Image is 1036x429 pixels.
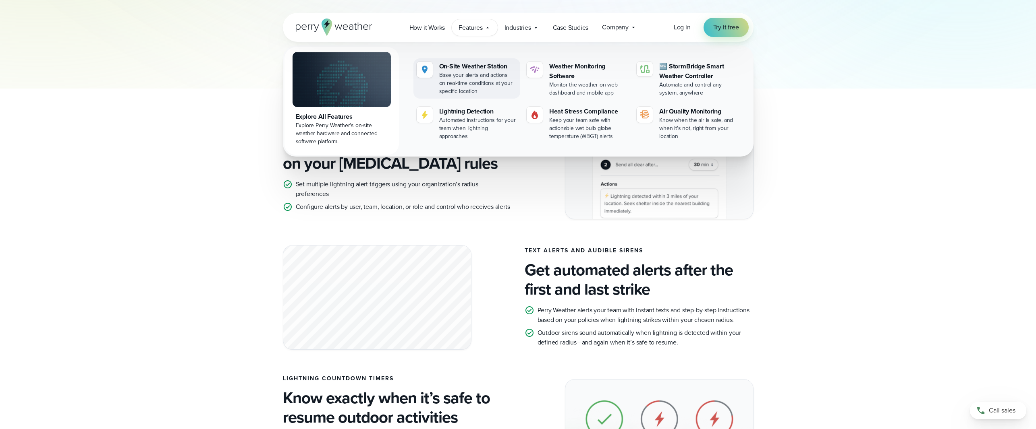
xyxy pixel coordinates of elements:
[283,388,512,427] h4: Know exactly when it’s safe to resume outdoor activities
[538,305,754,325] p: Perry Weather alerts your team with instant texts and step-by-step instructions based on your pol...
[403,19,452,36] a: How it Works
[565,115,753,219] img: lightning policies
[439,62,517,71] div: On-Site Weather Station
[602,23,629,32] span: Company
[413,103,520,144] a: Lightning Detection Automated instructions for your team when lightning approaches
[704,18,749,37] a: Try it free
[549,81,627,97] div: Monitor the weather on web dashboard and mobile app
[530,65,540,74] img: software-icon.svg
[296,179,512,199] p: Set multiple lightning alert triggers using your organization’s radius preferences
[553,23,589,33] span: Case Studies
[549,62,627,81] div: Weather Monitoring Software
[523,58,630,100] a: Weather Monitoring Software Monitor the weather on web dashboard and mobile app
[549,116,627,140] div: Keep your team safe with actionable wet bulb globe temperature (WBGT) alerts
[296,122,388,146] div: Explore Perry Weather's on-site weather hardware and connected software platform.
[413,58,520,99] a: On-Site Weather Station Base your alerts and actions on real-time conditions at your specific loc...
[530,110,540,120] img: Gas.svg
[538,328,754,347] p: Outdoor sirens sound automatically when lightning is detected within your defined radius—and agai...
[525,260,754,299] h4: Get automated alerts after the first and last strike
[439,116,517,140] div: Automated instructions for your team when lightning approaches
[970,402,1026,419] a: Call sales
[674,23,691,32] a: Log in
[296,112,388,122] div: Explore All Features
[420,65,430,74] img: Location.svg
[659,62,737,81] div: 🆕 StormBridge Smart Weather Controller
[640,65,650,73] img: stormbridge-icon-V6.svg
[546,19,596,36] a: Case Studies
[525,248,754,254] h3: TEXT ALERTS AND AUDIBLE SIRENS
[640,110,650,120] img: aqi-icon.svg
[409,23,445,33] span: How it Works
[296,202,510,212] p: Configure alerts by user, team, location, or role and control who receives alerts
[459,23,482,33] span: Features
[659,81,737,97] div: Automate and control any system, anywhere
[439,107,517,116] div: Lightning Detection
[420,110,430,120] img: lightning-icon.svg
[633,103,740,144] a: Air Quality Monitoring Know when the air is safe, and when it's not, right from your location
[505,23,531,33] span: Industries
[284,47,399,155] a: Explore All Features Explore Perry Weather's on-site weather hardware and connected software plat...
[989,406,1015,415] span: Call sales
[633,58,740,100] a: 🆕 StormBridge Smart Weather Controller Automate and control any system, anywhere
[439,71,517,95] div: Base your alerts and actions on real-time conditions at your specific location
[523,103,630,144] a: Heat Stress Compliance Keep your team safe with actionable wet bulb globe temperature (WBGT) alerts
[283,375,512,382] h3: LIGHTNING COUNTDOWN TIMERS
[283,134,512,173] h4: Customize alert triggers based on your [MEDICAL_DATA] rules
[659,107,737,116] div: Air Quality Monitoring
[549,107,627,116] div: Heat Stress Compliance
[713,23,739,32] span: Try it free
[659,116,737,140] div: Know when the air is safe, and when it's not, right from your location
